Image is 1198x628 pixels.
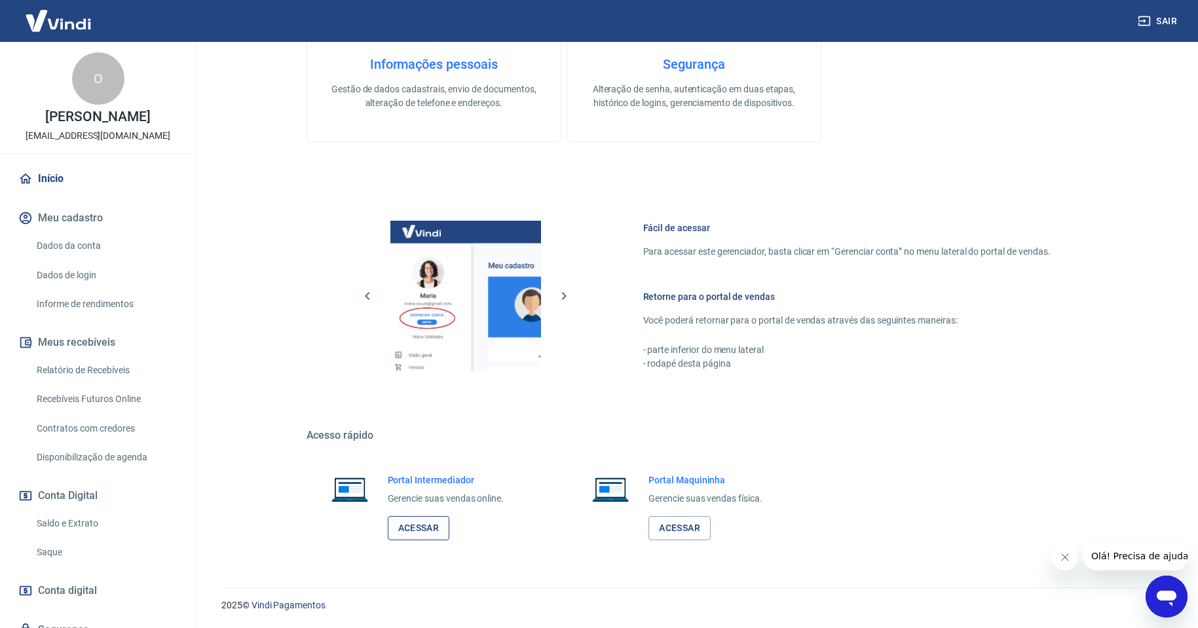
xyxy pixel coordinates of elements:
[16,204,180,232] button: Meu cadastro
[26,129,170,143] p: [EMAIL_ADDRESS][DOMAIN_NAME]
[588,83,800,110] p: Alteração de senha, autenticação em duas etapas, histórico de logins, gerenciamento de dispositivos.
[388,473,504,487] h6: Portal Intermediador
[72,52,124,105] div: O
[588,56,800,72] h4: Segurança
[16,576,180,605] a: Conta digital
[16,1,101,41] img: Vindi
[31,539,180,566] a: Saque
[643,245,1051,259] p: Para acessar este gerenciador, basta clicar em “Gerenciar conta” no menu lateral do portal de ven...
[643,290,1051,303] h6: Retorne para o portal de vendas
[648,473,762,487] h6: Portal Maquininha
[643,221,1051,234] h6: Fácil de acessar
[31,386,180,413] a: Recebíveis Futuros Online
[1083,542,1188,570] iframe: Mensagem da empresa
[643,343,1051,357] p: - parte inferior do menu lateral
[31,262,180,289] a: Dados de login
[31,510,180,537] a: Saldo e Extrato
[648,492,762,506] p: Gerencie suas vendas física.
[328,56,540,72] h4: Informações pessoais
[252,600,326,610] a: Vindi Pagamentos
[31,291,180,318] a: Informe de rendimentos
[45,110,150,124] p: [PERSON_NAME]
[1052,544,1078,570] iframe: Fechar mensagem
[31,415,180,442] a: Contratos com credores
[221,599,1167,612] p: 2025 ©
[648,516,711,540] a: Acessar
[322,473,377,505] img: Imagem de um notebook aberto
[16,164,180,193] a: Início
[31,357,180,384] a: Relatório de Recebíveis
[38,582,97,600] span: Conta digital
[8,9,110,20] span: Olá! Precisa de ajuda?
[31,444,180,471] a: Disponibilização de agenda
[307,429,1082,442] h5: Acesso rápido
[16,328,180,357] button: Meus recebíveis
[16,481,180,510] button: Conta Digital
[388,492,504,506] p: Gerencie suas vendas online.
[1135,9,1182,33] button: Sair
[388,516,450,540] a: Acessar
[643,314,1051,327] p: Você poderá retornar para o portal de vendas através das seguintes maneiras:
[1146,576,1188,618] iframe: Botão para abrir a janela de mensagens
[643,357,1051,371] p: - rodapé desta página
[390,221,541,371] img: Imagem da dashboard mostrando o botão de gerenciar conta na sidebar no lado esquerdo
[328,83,540,110] p: Gestão de dados cadastrais, envio de documentos, alteração de telefone e endereços.
[583,473,638,505] img: Imagem de um notebook aberto
[31,232,180,259] a: Dados da conta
